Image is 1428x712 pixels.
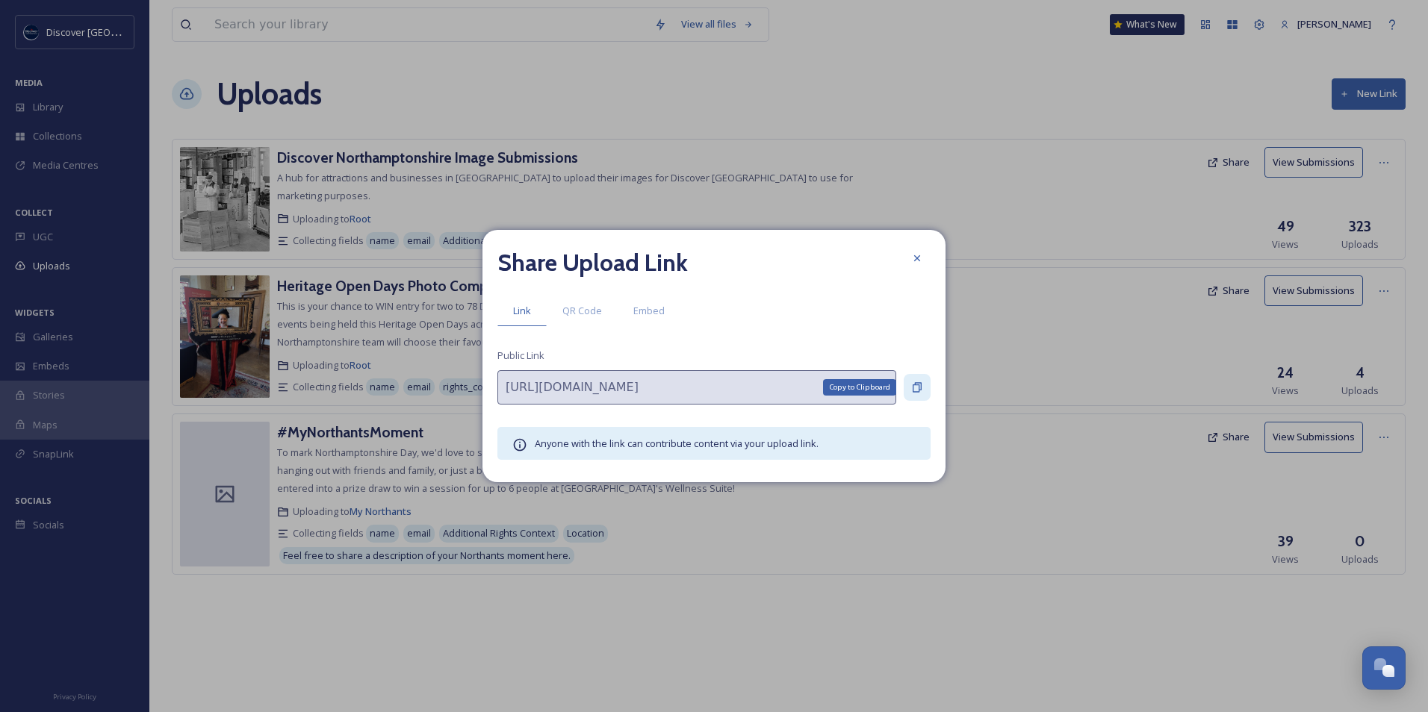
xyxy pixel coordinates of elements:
[513,304,531,318] span: Link
[497,349,544,363] span: Public Link
[633,304,665,318] span: Embed
[562,304,602,318] span: QR Code
[497,245,688,281] h2: Share Upload Link
[1362,646,1406,690] button: Open Chat
[535,437,819,450] span: Anyone with the link can contribute content via your upload link.
[823,379,896,396] div: Copy to Clipboard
